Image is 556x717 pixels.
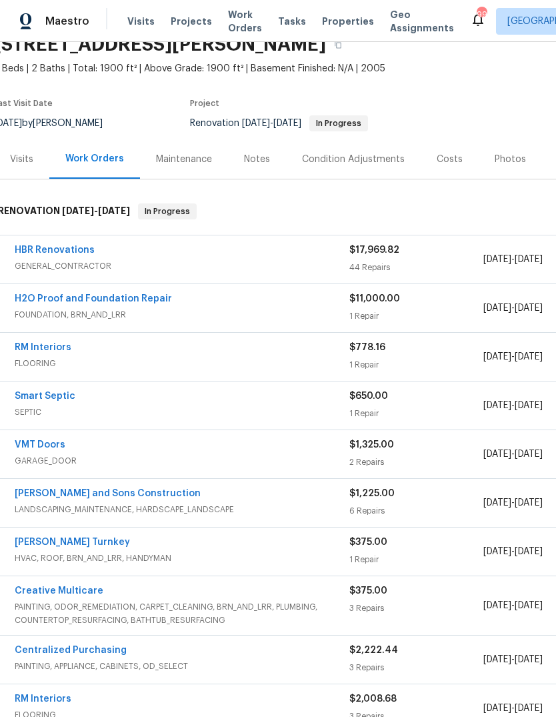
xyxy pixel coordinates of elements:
div: Visits [10,153,33,166]
span: - [483,653,543,666]
span: [DATE] [483,655,511,664]
a: RM Interiors [15,343,71,352]
span: $2,222.44 [349,646,398,655]
span: - [483,599,543,612]
div: 99 [477,8,486,21]
span: FOUNDATION, BRN_AND_LRR [15,308,349,321]
span: LANDSCAPING_MAINTENANCE, HARDSCAPE_LANDSCAPE [15,503,349,516]
span: [DATE] [483,352,511,362]
span: [DATE] [273,119,301,128]
span: [DATE] [515,547,543,556]
span: $1,225.00 [349,489,395,498]
span: - [62,206,130,215]
span: Renovation [190,119,368,128]
span: $2,008.68 [349,694,397,704]
span: Maestro [45,15,89,28]
span: In Progress [311,119,367,127]
span: Projects [171,15,212,28]
span: FLOORING [15,357,349,370]
span: $375.00 [349,538,387,547]
span: $1,325.00 [349,440,394,450]
span: SEPTIC [15,406,349,419]
span: PAINTING, APPLIANCE, CABINETS, OD_SELECT [15,660,349,673]
div: 1 Repair [349,358,483,372]
div: Notes [244,153,270,166]
span: [DATE] [515,450,543,459]
span: - [483,350,543,364]
div: 1 Repair [349,553,483,566]
span: $650.00 [349,392,388,401]
span: [DATE] [515,498,543,508]
span: - [483,545,543,558]
span: - [483,496,543,510]
span: [DATE] [515,655,543,664]
a: Smart Septic [15,392,75,401]
div: 1 Repair [349,407,483,420]
span: [DATE] [483,303,511,313]
span: - [483,448,543,461]
span: [DATE] [515,255,543,264]
span: - [483,301,543,315]
span: Properties [322,15,374,28]
span: $11,000.00 [349,294,400,303]
div: Costs [437,153,463,166]
div: 6 Repairs [349,504,483,518]
a: HBR Renovations [15,245,95,255]
a: VMT Doors [15,440,65,450]
span: PAINTING, ODOR_REMEDIATION, CARPET_CLEANING, BRN_AND_LRR, PLUMBING, COUNTERTOP_RESURFACING, BATHT... [15,600,349,627]
span: - [242,119,301,128]
span: [DATE] [483,401,511,410]
span: $375.00 [349,586,387,596]
span: Project [190,99,219,107]
span: Visits [127,15,155,28]
div: 1 Repair [349,309,483,323]
a: [PERSON_NAME] and Sons Construction [15,489,201,498]
span: [DATE] [515,352,543,362]
span: - [483,253,543,266]
span: - [483,702,543,715]
div: 3 Repairs [349,602,483,615]
span: [DATE] [515,303,543,313]
span: [DATE] [515,401,543,410]
div: Work Orders [65,152,124,165]
a: Creative Multicare [15,586,103,596]
span: - [483,399,543,412]
span: [DATE] [483,547,511,556]
span: [DATE] [483,601,511,610]
span: HVAC, ROOF, BRN_AND_LRR, HANDYMAN [15,552,349,565]
div: 44 Repairs [349,261,483,274]
div: 2 Repairs [349,456,483,469]
span: $778.16 [349,343,385,352]
span: [DATE] [483,255,511,264]
span: [DATE] [483,704,511,713]
span: GENERAL_CONTRACTOR [15,259,349,273]
span: [DATE] [483,450,511,459]
div: Photos [495,153,526,166]
span: Work Orders [228,8,262,35]
span: [DATE] [515,601,543,610]
a: [PERSON_NAME] Turnkey [15,538,130,547]
span: [DATE] [98,206,130,215]
a: RM Interiors [15,694,71,704]
span: [DATE] [242,119,270,128]
div: Maintenance [156,153,212,166]
a: Centralized Purchasing [15,646,127,655]
span: In Progress [139,205,195,218]
span: Geo Assignments [390,8,454,35]
span: Tasks [278,17,306,26]
span: $17,969.82 [349,245,399,255]
button: Copy Address [326,33,350,57]
div: Condition Adjustments [302,153,405,166]
span: [DATE] [515,704,543,713]
a: H2O Proof and Foundation Repair [15,294,172,303]
div: 3 Repairs [349,661,483,674]
span: GARAGE_DOOR [15,454,349,468]
span: [DATE] [62,206,94,215]
span: [DATE] [483,498,511,508]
